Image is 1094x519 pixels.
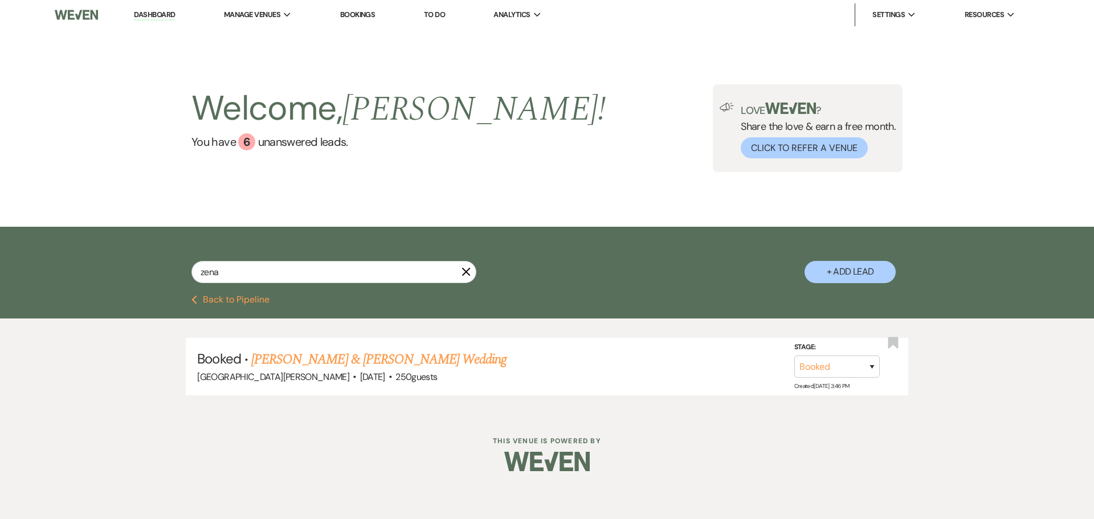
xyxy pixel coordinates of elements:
span: Booked [197,350,240,367]
a: Dashboard [134,10,175,21]
span: [PERSON_NAME] ! [342,83,606,136]
img: weven-logo-green.svg [765,103,816,114]
a: Bookings [340,10,375,19]
h2: Welcome, [191,84,606,133]
a: You have 6 unanswered leads. [191,133,606,150]
button: + Add Lead [805,261,896,283]
img: Weven Logo [504,442,590,481]
a: To Do [424,10,445,19]
span: Analytics [493,9,530,21]
span: 250 guests [395,371,437,383]
div: Share the love & earn a free month. [734,103,896,158]
span: Created: [DATE] 3:46 PM [794,382,850,390]
span: Settings [872,9,905,21]
p: Love ? [741,103,896,116]
img: Weven Logo [55,3,98,27]
span: [DATE] [360,371,385,383]
input: Search by name, event date, email address or phone number [191,261,476,283]
button: Back to Pipeline [191,295,270,304]
span: Manage Venues [224,9,280,21]
img: loud-speaker-illustration.svg [720,103,734,112]
span: [GEOGRAPHIC_DATA][PERSON_NAME] [197,371,349,383]
button: Click to Refer a Venue [741,137,868,158]
label: Stage: [794,341,880,353]
a: [PERSON_NAME] & [PERSON_NAME] Wedding [251,349,507,370]
div: 6 [238,133,255,150]
span: Resources [965,9,1004,21]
